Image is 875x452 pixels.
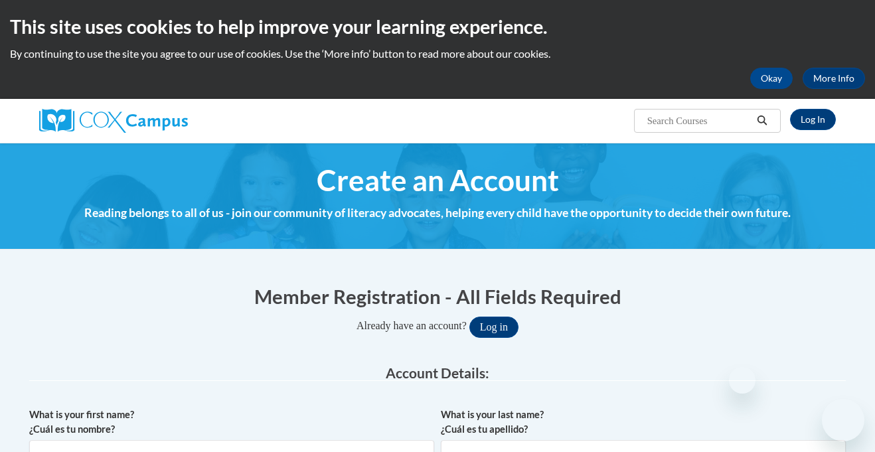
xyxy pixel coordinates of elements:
button: Okay [750,68,793,89]
button: Search [752,113,772,129]
a: Log In [790,109,836,130]
span: Create an Account [317,163,559,198]
iframe: Close message [729,367,756,394]
a: More Info [803,68,865,89]
button: Log in [469,317,518,338]
label: What is your last name? ¿Cuál es tu apellido? [441,408,846,437]
h4: Reading belongs to all of us - join our community of literacy advocates, helping every child have... [37,204,838,222]
label: What is your first name? ¿Cuál es tu nombre? [29,408,434,437]
img: Cox Campus [39,109,188,133]
span: Already have an account? [357,320,467,331]
h1: Member Registration - All Fields Required [29,283,846,310]
input: Search Courses [646,113,752,129]
span: Account Details: [386,364,489,381]
h2: This site uses cookies to help improve your learning experience. [10,13,865,40]
p: By continuing to use the site you agree to our use of cookies. Use the ‘More info’ button to read... [10,46,865,61]
iframe: Button to launch messaging window [822,399,864,441]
